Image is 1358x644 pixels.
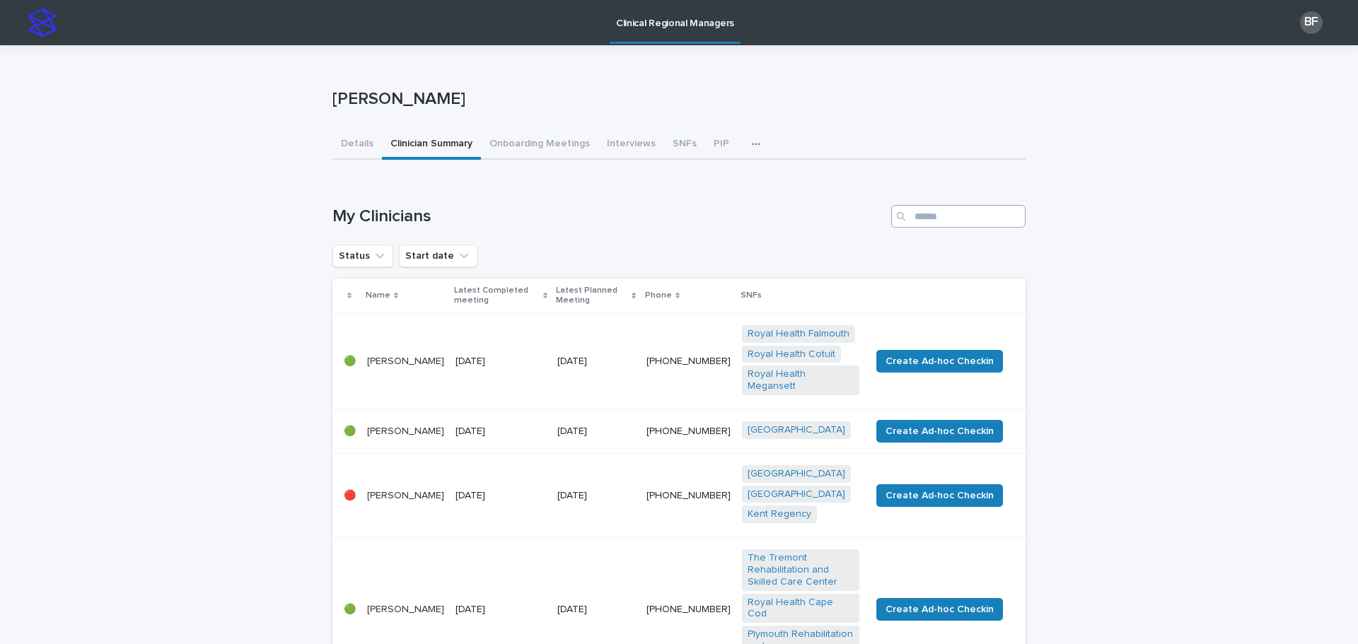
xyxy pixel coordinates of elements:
a: Royal Health Cotuit [748,349,835,361]
button: Onboarding Meetings [481,130,598,160]
p: 🟢 [344,604,356,616]
p: [DATE] [557,604,635,616]
button: Clinician Summary [382,130,481,160]
p: [DATE] [557,426,635,438]
div: BF [1300,11,1323,34]
button: Create Ad-hoc Checkin [876,350,1003,373]
span: Create Ad-hoc Checkin [886,354,994,368]
p: [PERSON_NAME] [367,356,444,368]
p: [PERSON_NAME] [367,604,444,616]
h1: My Clinicians [332,206,886,227]
p: [DATE] [557,356,635,368]
a: [PHONE_NUMBER] [646,356,731,366]
p: SNFs [741,288,762,303]
span: Create Ad-hoc Checkin [886,424,994,438]
a: [PHONE_NUMBER] [646,491,731,500]
p: Name [366,288,390,303]
a: The Tremont Rehabilitation and Skilled Care Center [748,552,854,587]
a: [GEOGRAPHIC_DATA] [748,424,845,436]
span: Create Ad-hoc Checkin [886,488,994,503]
button: Create Ad-hoc Checkin [876,484,1003,507]
p: [DATE] [557,490,635,502]
p: [DATE] [455,356,546,368]
p: [PERSON_NAME] [332,89,1020,110]
button: Status [332,245,393,267]
a: [GEOGRAPHIC_DATA] [748,488,845,500]
p: Phone [645,288,672,303]
p: 🟢 [344,356,356,368]
p: [DATE] [455,490,546,502]
img: stacker-logo-s-only.png [28,8,57,37]
tr: 🔴[PERSON_NAME][DATE][DATE][PHONE_NUMBER][GEOGRAPHIC_DATA] [GEOGRAPHIC_DATA] Kent Regency Create A... [332,453,1026,537]
p: 🟢 [344,426,356,438]
a: Royal Health Falmouth [748,328,849,340]
a: [GEOGRAPHIC_DATA] [748,468,845,480]
button: Create Ad-hoc Checkin [876,598,1003,621]
a: Royal Health Megansett [748,368,854,392]
input: Search [891,205,1026,228]
p: 🔴 [344,490,356,502]
span: Create Ad-hoc Checkin [886,602,994,616]
p: Latest Completed meeting [454,283,540,309]
button: Details [332,130,382,160]
button: Start date [399,245,477,267]
a: [PHONE_NUMBER] [646,604,731,614]
p: [DATE] [455,426,546,438]
a: [PHONE_NUMBER] [646,426,731,436]
button: Create Ad-hoc Checkin [876,420,1003,443]
button: SNFs [664,130,705,160]
tr: 🟢[PERSON_NAME][DATE][DATE][PHONE_NUMBER][GEOGRAPHIC_DATA] Create Ad-hoc Checkin [332,409,1026,453]
button: Interviews [598,130,664,160]
a: Royal Health Cape Cod [748,597,854,621]
button: PIP [705,130,738,160]
a: Kent Regency [748,508,811,520]
p: Latest Planned Meeting [556,283,628,309]
p: [DATE] [455,604,546,616]
p: [PERSON_NAME] [367,426,444,438]
tr: 🟢[PERSON_NAME][DATE][DATE][PHONE_NUMBER]Royal Health Falmouth Royal Health Cotuit Royal Health Me... [332,313,1026,409]
p: [PERSON_NAME] [367,490,444,502]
